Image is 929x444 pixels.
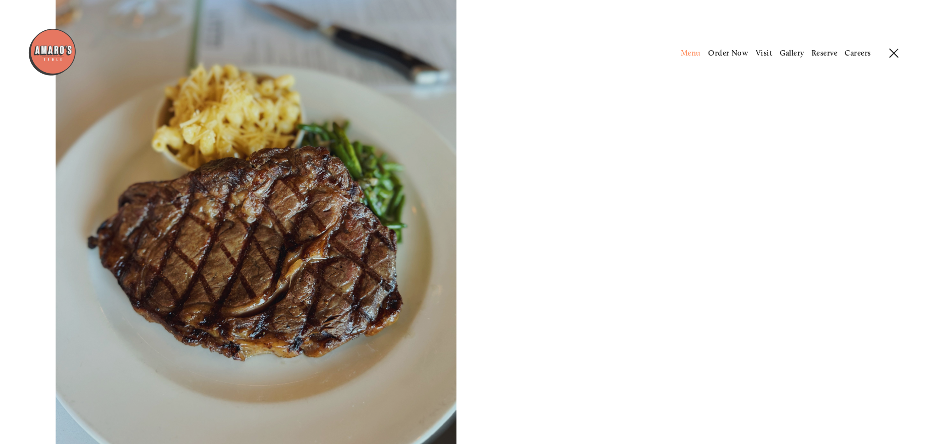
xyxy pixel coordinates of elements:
a: Reserve [811,48,837,58]
a: Careers [845,48,870,58]
img: Amaro's Table [28,28,77,77]
a: Gallery [780,48,804,58]
a: Order Now [708,48,748,58]
a: Menu [681,48,701,58]
a: Visit [756,48,772,58]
